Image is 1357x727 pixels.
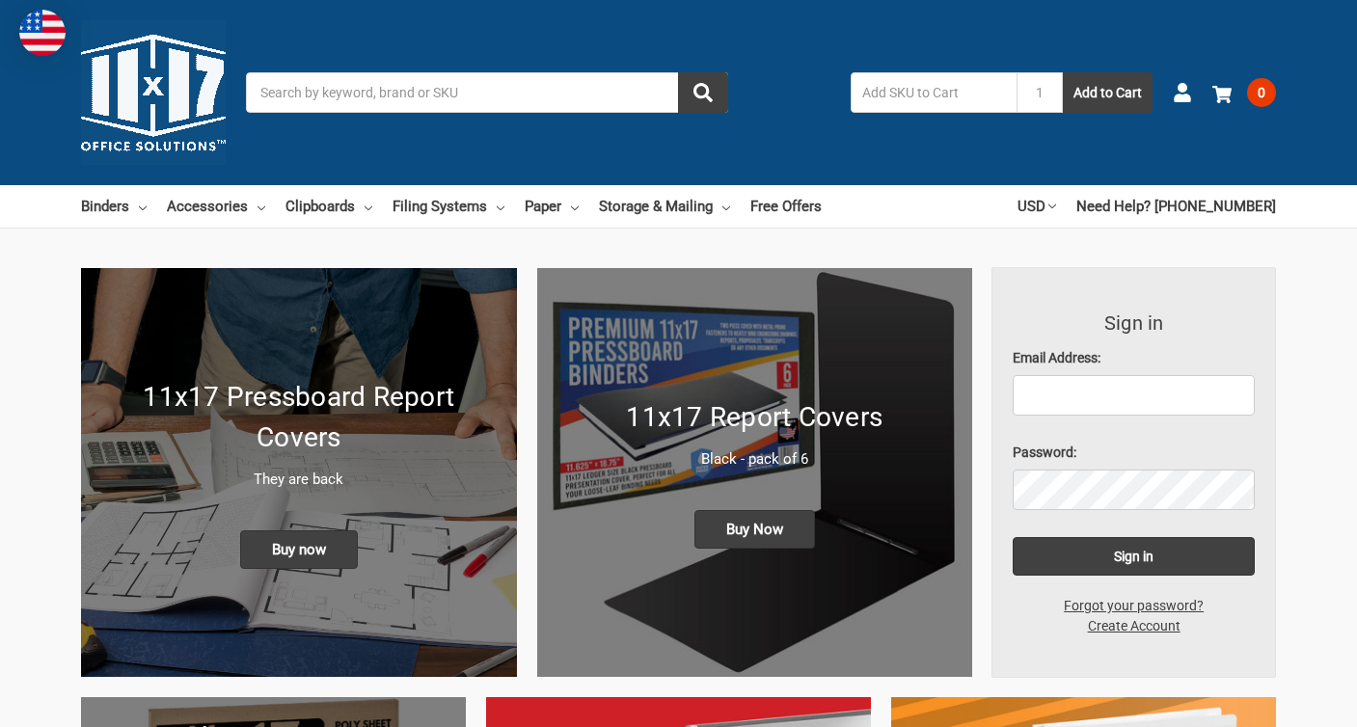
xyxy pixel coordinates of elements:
span: 0 [1247,78,1276,107]
a: New 11x17 Pressboard Binders 11x17 Pressboard Report Covers They are back Buy now [81,268,517,677]
a: 0 [1212,67,1276,118]
a: Clipboards [285,185,372,228]
a: Paper [525,185,579,228]
iframe: Google Customer Reviews [1198,675,1357,727]
img: New 11x17 Pressboard Binders [81,268,517,677]
a: Accessories [167,185,265,228]
button: Add to Cart [1063,72,1153,113]
input: Add SKU to Cart [851,72,1017,113]
img: 11x17 Report Covers [537,268,973,677]
span: Buy Now [694,510,815,549]
a: Forgot your password? [1053,596,1214,616]
a: USD [1018,185,1056,228]
a: Binders [81,185,147,228]
h3: Sign in [1013,309,1255,337]
img: 11x17.com [81,20,226,165]
img: duty and tax information for United States [19,10,66,56]
p: Black - pack of 6 [557,448,953,471]
h1: 11x17 Pressboard Report Covers [101,377,497,458]
input: Search by keyword, brand or SKU [246,72,728,113]
span: Buy now [240,530,358,569]
a: 11x17 Report Covers 11x17 Report Covers Black - pack of 6 Buy Now [537,268,973,677]
a: Filing Systems [393,185,504,228]
label: Email Address: [1013,348,1255,368]
label: Password: [1013,443,1255,463]
a: Storage & Mailing [599,185,730,228]
input: Sign in [1013,537,1255,576]
a: Free Offers [750,185,822,228]
h1: 11x17 Report Covers [557,397,953,438]
a: Create Account [1077,616,1191,636]
a: Need Help? [PHONE_NUMBER] [1076,185,1276,228]
p: They are back [101,469,497,491]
